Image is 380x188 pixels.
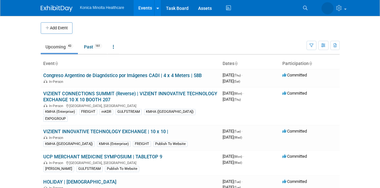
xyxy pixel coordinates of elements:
img: In-Person Event [44,80,47,83]
img: In-Person Event [44,104,47,107]
span: [DATE] [223,160,242,165]
span: (Mon) [234,155,242,158]
img: Annette O'Mahoney [321,2,334,14]
span: In-Person [49,104,65,108]
span: [DATE] [223,73,243,77]
span: In-Person [49,161,65,165]
div: FREIGHT [79,109,97,115]
a: VIZIENT INNOVATIVE TECHNOLOGY EXCHANGE | 10 x 10 | [43,129,168,134]
span: (Tue) [234,180,241,184]
div: KMHA ([GEOGRAPHIC_DATA]) [43,141,95,147]
span: (Thu) [234,98,241,101]
span: 43 [66,44,73,48]
th: Participation [280,58,340,69]
a: Sort by Participation Type [309,61,312,66]
span: [DATE] [223,135,242,140]
span: In-Person [49,136,65,140]
div: GULFSTREAM [76,166,103,172]
div: GULFSTREAM [115,109,142,115]
span: Committed [282,129,307,134]
span: [DATE] [223,129,243,134]
div: [PERSON_NAME] [43,166,74,172]
div: [GEOGRAPHIC_DATA], [GEOGRAPHIC_DATA] [43,103,218,108]
a: UCP MERCHANT MEDICINE SYMPOSIUM | TABLETOP 9 [43,154,162,160]
img: ExhibitDay [41,5,73,12]
div: mKDR [100,109,113,115]
span: - [242,129,243,134]
span: Committed [282,91,307,96]
span: Committed [282,179,307,184]
a: HOLIDAY | [DEMOGRAPHIC_DATA] [43,179,116,185]
th: Event [41,58,220,69]
a: Sort by Event Name [55,61,58,66]
span: 161 [93,44,102,48]
a: Upcoming43 [41,41,78,53]
span: In-Person [49,80,65,84]
span: Committed [282,73,307,77]
div: Publish To Website [153,141,188,147]
span: [DATE] [223,97,241,102]
span: [DATE] [223,154,244,159]
div: KMHA (Enterprise) [43,109,77,115]
span: (Tue) [234,130,241,133]
img: In-Person Event [44,161,47,164]
a: Past161 [79,41,107,53]
span: - [243,154,244,159]
span: (Wed) [234,161,242,164]
span: - [243,91,244,96]
a: VIZIENT CONNECTIONS SUMMIT (Reverse) | VIZIENT INNOVATIVE TECHNOLOGY EXCHANGE 10 X 10 BOOTH 207 [43,91,217,103]
span: [DATE] [223,79,240,83]
div: [GEOGRAPHIC_DATA], [GEOGRAPHIC_DATA] [43,160,218,165]
span: (Thu) [234,74,241,77]
span: [DATE] [223,179,243,184]
button: Add Event [41,22,73,34]
th: Dates [220,58,280,69]
a: Congreso Argentino de Diagnóstico por Imágenes CADI | 4 x 4 Meters | 58B [43,73,202,78]
span: (Mon) [234,92,242,95]
span: (Sat) [234,80,240,83]
span: (Wed) [234,136,242,139]
span: Committed [282,154,307,159]
img: In-Person Event [44,136,47,139]
span: Konica Minolta Healthcare [80,5,124,10]
span: - [242,73,243,77]
div: KMHA ([GEOGRAPHIC_DATA]) [144,109,196,115]
div: KMHA (Enterprise) [97,141,131,147]
span: - [242,179,243,184]
div: FREIGHT [133,141,151,147]
a: Sort by Start Date [234,61,238,66]
div: EXPOGROUP [43,116,68,122]
div: Publish To Website [105,166,139,172]
span: [DATE] [223,91,244,96]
